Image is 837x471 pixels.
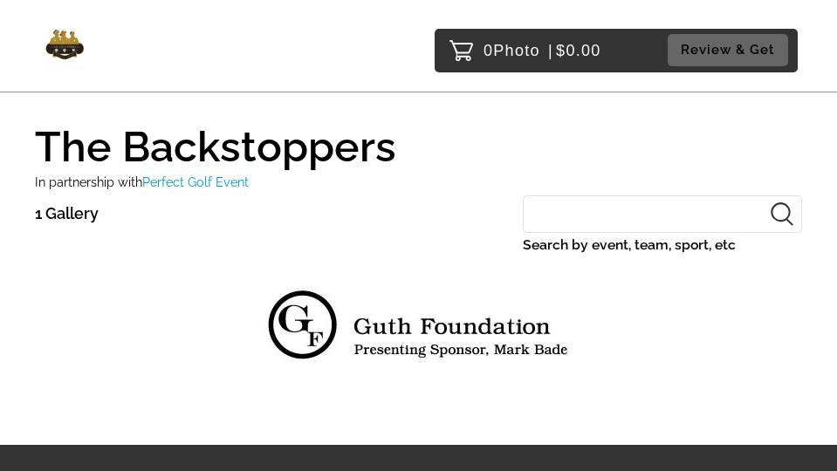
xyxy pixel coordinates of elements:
[35,174,249,189] small: In partnership with
[101,286,737,365] img: perfectgolf%2Fbackstoppers%2Fgallery%2Fundefined%2F2b7d2632-34ef-48d3-b913-e2f85f658d06
[142,174,249,189] span: Perfect Golf Event
[668,34,788,66] button: Review & Get
[548,42,553,59] span: |
[484,37,601,65] p: 0 $0.00
[668,34,793,66] a: Review & Get
[493,37,540,65] span: Photo
[39,26,89,65] img: Snapphound Logo
[523,233,802,257] label: Search by event, team, sport, etc
[35,110,802,167] h1: The Backstoppers
[35,200,99,228] p: 1 Gallery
